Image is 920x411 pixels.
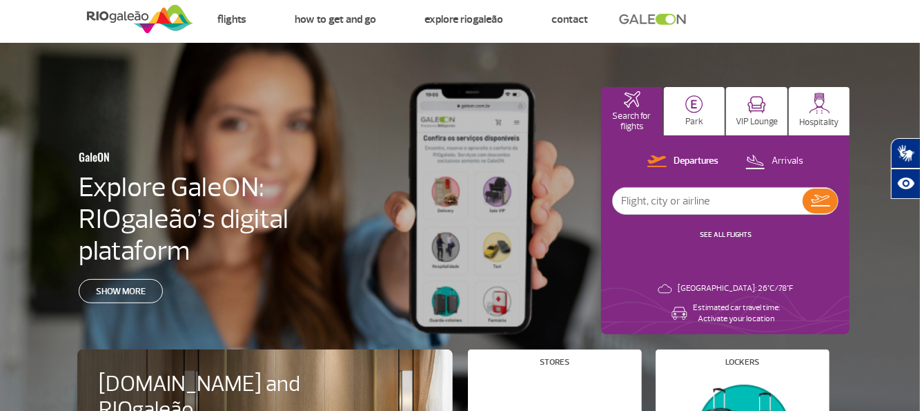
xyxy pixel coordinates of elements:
h4: Stores [540,359,569,366]
a: SEE ALL FLIGHTS [700,230,752,239]
p: Departures [674,155,718,168]
p: Search for flights [608,111,656,132]
img: vipRoom.svg [747,96,766,113]
img: carParkingHome.svg [685,95,703,113]
p: [GEOGRAPHIC_DATA]: 26°C/78°F [678,283,793,294]
h3: GaleON [79,142,309,171]
p: Park [685,117,703,127]
p: VIP Lounge [736,117,778,127]
img: airplaneHomeActive.svg [624,91,640,108]
div: Plugin de acessibilidade da Hand Talk. [891,138,920,199]
a: How to get and go [295,12,376,26]
button: Departures [643,153,723,171]
p: Arrivals [772,155,803,168]
button: VIP Lounge [726,87,787,135]
button: Abrir tradutor de língua de sinais. [891,138,920,169]
button: Hospitality [789,87,850,135]
button: SEE ALL FLIGHTS [696,229,756,240]
a: Contact [551,12,588,26]
img: hospitality.svg [809,93,830,114]
h4: Explore GaleON: RIOgaleão’s digital plataform [79,171,377,267]
button: Abrir recursos assistivos. [891,169,920,199]
p: Hospitality [800,117,839,128]
a: Show more [79,279,163,303]
a: Explore RIOgaleão [424,12,503,26]
button: Park [664,87,725,135]
button: Arrivals [741,153,808,171]
input: Flight, city or airline [613,188,803,214]
button: Search for flights [601,87,663,135]
p: Estimated car travel time: Activate your location [693,303,780,325]
h4: Lockers [725,359,759,366]
a: Flights [217,12,246,26]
